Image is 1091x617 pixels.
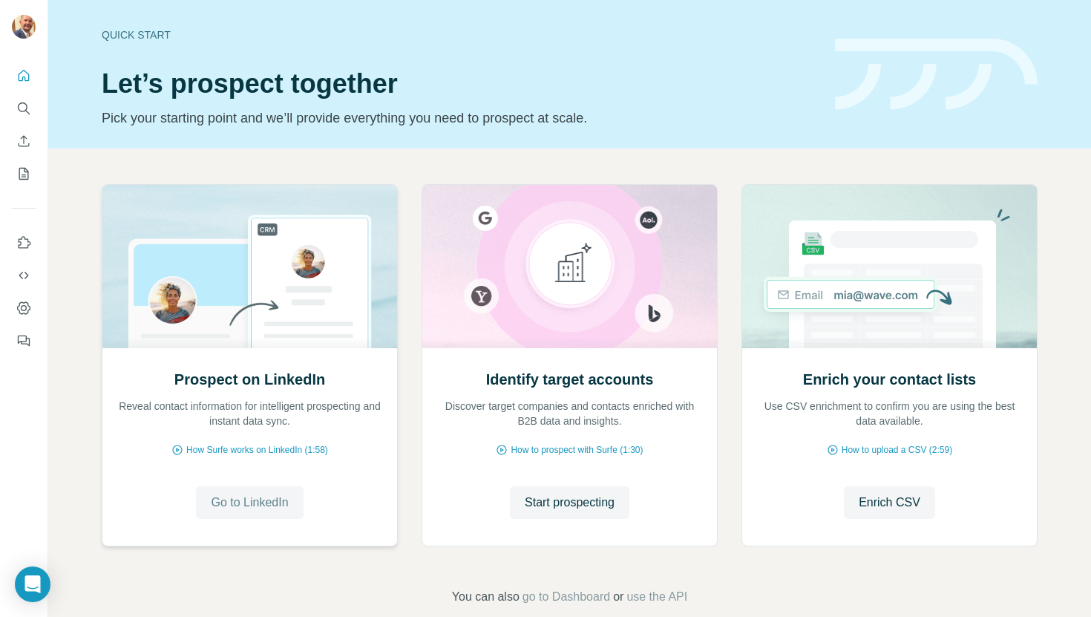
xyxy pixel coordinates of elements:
button: go to Dashboard [522,588,610,606]
p: Discover target companies and contacts enriched with B2B data and insights. [437,399,702,428]
span: How to prospect with Surfe (1:30) [511,443,643,457]
button: use the API [626,588,687,606]
span: Go to LinkedIn [211,494,288,512]
div: Quick start [102,27,817,42]
span: Start prospecting [525,494,615,512]
button: Search [12,95,36,122]
span: Enrich CSV [859,494,920,512]
span: or [613,588,623,606]
div: Open Intercom Messenger [15,567,50,602]
h2: Enrich your contact lists [803,369,976,390]
button: Start prospecting [510,486,629,519]
button: Go to LinkedIn [196,486,303,519]
img: Enrich your contact lists [741,185,1038,348]
p: Reveal contact information for intelligent prospecting and instant data sync. [117,399,382,428]
img: banner [835,39,1038,111]
span: You can also [452,588,520,606]
button: Enrich CSV [12,128,36,154]
button: Dashboard [12,295,36,321]
img: Prospect on LinkedIn [102,185,398,348]
button: Use Surfe API [12,262,36,289]
h2: Identify target accounts [486,369,654,390]
h2: Prospect on LinkedIn [174,369,325,390]
button: Enrich CSV [844,486,935,519]
button: Feedback [12,327,36,354]
span: How to upload a CSV (2:59) [842,443,952,457]
img: Avatar [12,15,36,39]
p: Pick your starting point and we’ll provide everything you need to prospect at scale. [102,108,817,128]
button: Quick start [12,62,36,89]
img: Identify target accounts [422,185,718,348]
button: Use Surfe on LinkedIn [12,229,36,256]
p: Use CSV enrichment to confirm you are using the best data available. [757,399,1022,428]
h1: Let’s prospect together [102,69,817,99]
span: How Surfe works on LinkedIn (1:58) [186,443,328,457]
button: My lists [12,160,36,187]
